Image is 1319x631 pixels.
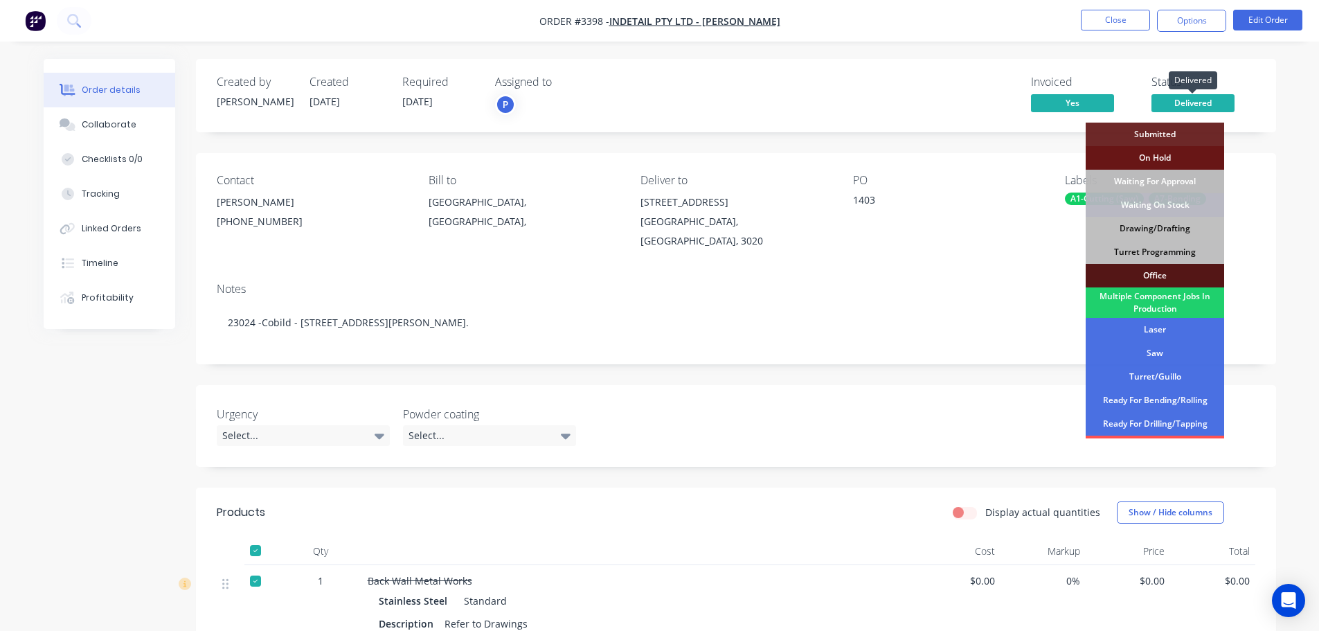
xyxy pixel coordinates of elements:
div: Waiting On Stock [1086,193,1224,217]
div: Turret Programming [1086,240,1224,264]
div: [GEOGRAPHIC_DATA], [GEOGRAPHIC_DATA], [429,193,618,237]
div: Notes [217,283,1255,296]
div: Bill to [429,174,618,187]
span: Yes [1031,94,1114,112]
div: [GEOGRAPHIC_DATA], [GEOGRAPHIC_DATA], 3020 [640,212,830,251]
div: Delivered [1169,71,1217,89]
div: Submitted [1086,123,1224,146]
div: Select... [403,425,576,446]
div: 23024 -Cobild - [STREET_ADDRESS][PERSON_NAME]. [217,301,1255,344]
button: Checklists 0/0 [44,142,175,177]
div: Created [309,75,386,89]
div: [GEOGRAPHIC_DATA], [GEOGRAPHIC_DATA], [429,193,618,231]
div: Saw [1086,341,1224,365]
div: Created by [217,75,293,89]
div: Ready For Bending/Rolling [1086,389,1224,412]
div: [STREET_ADDRESS][GEOGRAPHIC_DATA], [GEOGRAPHIC_DATA], 3020 [640,193,830,251]
span: Back Wall Metal Works [368,574,472,587]
div: Checklists 0/0 [82,153,143,166]
button: P [495,94,516,115]
div: Standard [458,591,507,611]
div: On Hold [1086,146,1224,170]
div: Products [217,504,265,521]
div: Invoiced [1031,75,1135,89]
div: Price [1086,537,1171,565]
div: Ready For Drilling/Tapping [1086,412,1224,436]
button: Profitability [44,281,175,315]
button: Collaborate [44,107,175,142]
div: Office [1086,264,1224,287]
div: Markup [1001,537,1086,565]
div: Order details [82,84,141,96]
div: Total [1170,537,1255,565]
div: Deliver to [640,174,830,187]
div: Cost [916,537,1001,565]
div: Linked Orders [82,222,141,235]
button: Delivered [1151,94,1235,115]
span: 1 [318,574,323,588]
button: Edit Order [1233,10,1302,30]
div: [STREET_ADDRESS] [640,193,830,212]
span: Order #3398 - [539,15,609,28]
div: Laser [1086,318,1224,341]
span: [DATE] [402,95,433,108]
div: Waiting For Approval [1086,170,1224,193]
div: Stainless Steel [379,591,453,611]
span: $0.00 [1176,574,1250,588]
div: Drawing/Drafting [1086,217,1224,240]
div: Turret/Guillo [1086,365,1224,389]
div: Qty [279,537,362,565]
div: Tracking [82,188,120,200]
div: [PERSON_NAME] [217,193,406,212]
div: Profitability [82,292,134,304]
div: Open Intercom Messenger [1272,584,1305,617]
div: Labels [1065,174,1255,187]
div: A1-Cutting (Saw) [1065,193,1144,205]
span: $0.00 [1091,574,1165,588]
span: 0% [1006,574,1080,588]
div: Multiple Component Jobs In Production [1086,287,1224,318]
img: Factory [25,10,46,31]
div: PO [853,174,1043,187]
div: Timeline [82,257,118,269]
label: Powder coating [403,406,576,423]
button: Tracking [44,177,175,211]
button: Timeline [44,246,175,281]
button: Options [1157,10,1226,32]
div: Select... [217,425,390,446]
div: 1403 [853,193,1026,212]
button: Close [1081,10,1150,30]
div: [PERSON_NAME][PHONE_NUMBER] [217,193,406,237]
label: Display actual quantities [985,505,1100,519]
span: Delivered [1151,94,1235,112]
button: Linked Orders [44,211,175,246]
div: [PHONE_NUMBER] [217,212,406,231]
div: [PERSON_NAME] [217,94,293,109]
div: Collaborate [82,118,136,131]
div: Status [1151,75,1255,89]
span: $0.00 [922,574,996,588]
div: Assigned to [495,75,634,89]
span: [DATE] [309,95,340,108]
button: Show / Hide columns [1117,501,1224,524]
div: Waiting For Parts To Weld [1086,436,1224,459]
div: Required [402,75,478,89]
button: Order details [44,73,175,107]
a: Indetail Pty Ltd - [PERSON_NAME] [609,15,780,28]
div: Contact [217,174,406,187]
label: Urgency [217,406,390,423]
